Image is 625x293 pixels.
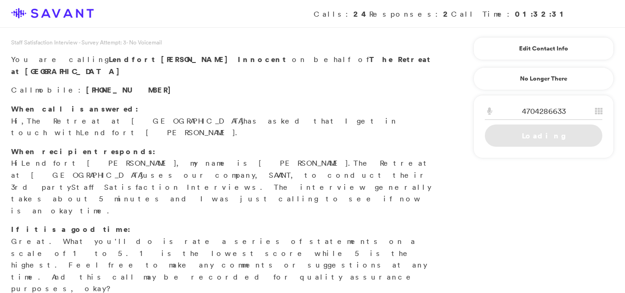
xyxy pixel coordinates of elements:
span: Innocent [238,54,287,64]
p: Call : [11,84,438,96]
span: Staff Satisfaction Interview - Survey Attempt: 3 - No Voicemail [11,38,162,46]
p: You are calling on behalf of [11,54,438,77]
span: Lendfort [PERSON_NAME] [80,128,235,137]
strong: If it is a good time: [11,224,130,234]
strong: The Retreat at [GEOGRAPHIC_DATA] [11,54,431,76]
p: Hi, has asked that I get in touch with . [11,103,438,139]
span: The Retreat at [GEOGRAPHIC_DATA] [27,116,243,125]
span: [PHONE_NUMBER] [86,85,176,95]
a: No Longer There [473,67,614,90]
strong: 24 [353,9,369,19]
a: Edit Contact Info [485,41,602,56]
span: Staff Satisfaction Interview [71,182,252,192]
span: Lendfort [PERSON_NAME] [109,54,233,64]
span: mobile [35,85,78,94]
strong: 01:32:31 [515,9,568,19]
a: Loading [485,125,602,147]
strong: When call is answered: [11,104,138,114]
p: Hi , my name is [PERSON_NAME]. uses our company, SAVANT, to conduct their 3rd party s. The interv... [11,146,438,217]
span: Lendfort [PERSON_NAME] [21,158,176,168]
span: The Retreat at [GEOGRAPHIC_DATA] [11,158,431,180]
strong: When recipient responds: [11,146,155,156]
strong: 2 [443,9,451,19]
